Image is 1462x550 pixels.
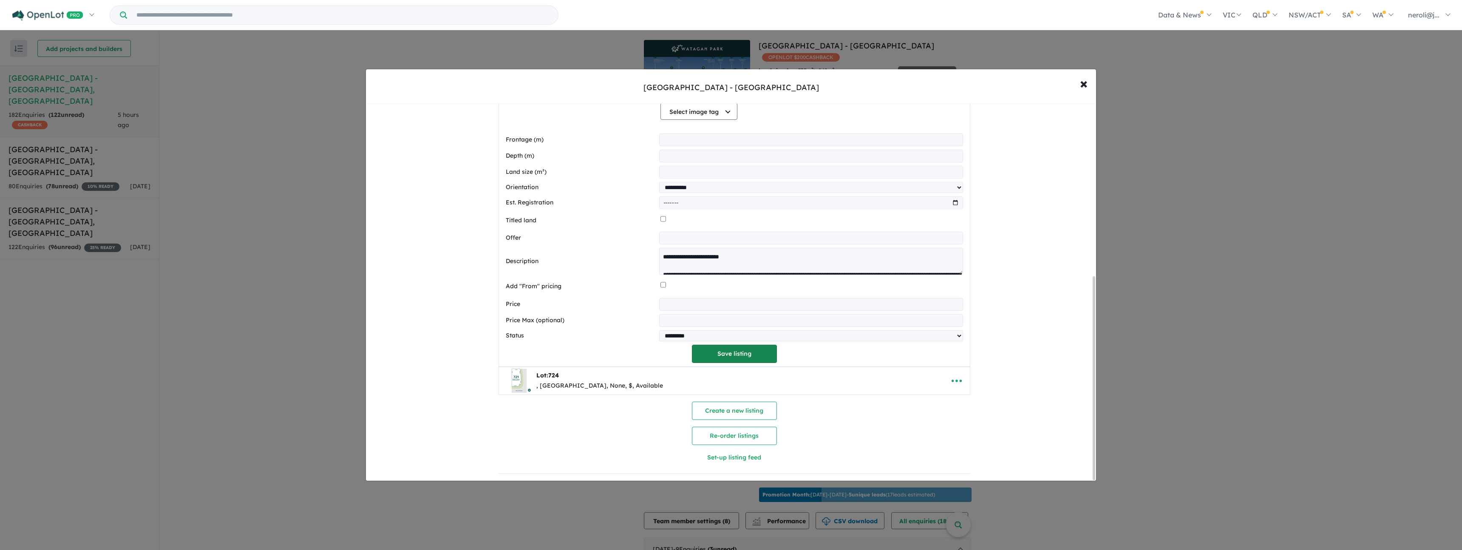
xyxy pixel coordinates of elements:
div: , [GEOGRAPHIC_DATA], None, $, Available [536,381,663,391]
label: Land size (m²) [506,167,656,177]
img: Watagan%20Park%20Estate%20-%20Cooranbong%20-%20Lot%20724___1756434111.png [506,367,533,394]
label: Depth (m) [506,151,656,161]
span: neroli@j... [1408,11,1439,19]
label: Frontage (m) [506,135,656,145]
label: Price Max (optional) [506,315,656,326]
label: Orientation [506,182,656,193]
label: Price [506,299,656,309]
label: Description [506,256,656,266]
label: Est. Registration [506,198,656,208]
img: Openlot PRO Logo White [12,10,83,21]
label: Add "From" pricing [506,281,657,292]
label: Offer [506,233,656,243]
button: Re-order listings [692,427,777,445]
label: Titled land [506,215,657,226]
button: Save listing [692,345,777,363]
span: × [1080,74,1088,92]
label: Status [506,331,656,341]
button: Select image tag [660,103,737,120]
div: [GEOGRAPHIC_DATA] - [GEOGRAPHIC_DATA] [643,82,819,93]
b: Lot: [536,371,559,379]
span: 724 [548,371,559,379]
button: Set-up listing feed [616,448,852,467]
button: Create a new listing [692,402,777,420]
input: Try estate name, suburb, builder or developer [129,6,556,24]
